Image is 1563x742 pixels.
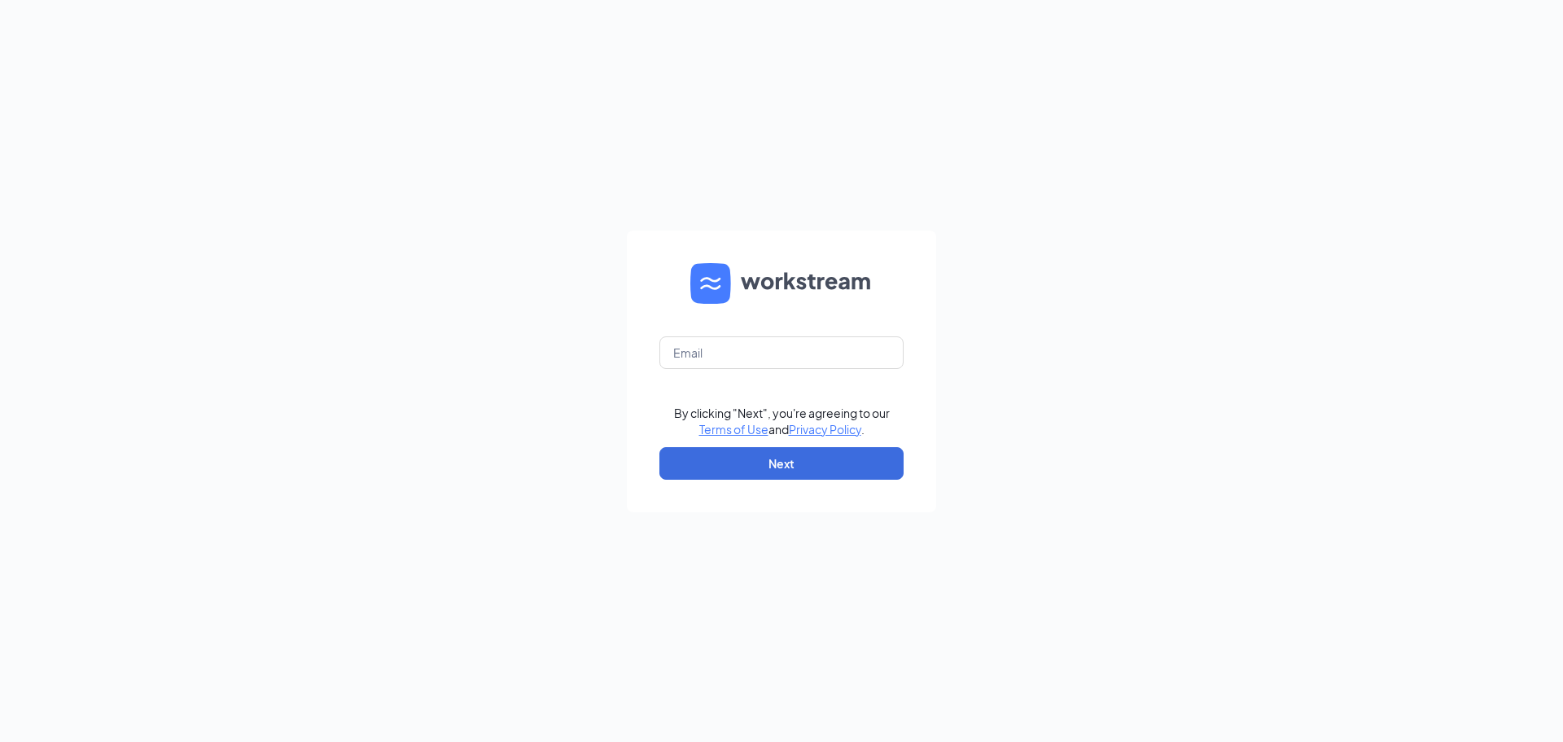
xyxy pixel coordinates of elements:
div: By clicking "Next", you're agreeing to our and . [674,405,890,437]
a: Terms of Use [699,422,768,437]
img: WS logo and Workstream text [690,263,873,304]
input: Email [659,336,904,369]
button: Next [659,447,904,480]
a: Privacy Policy [789,422,861,437]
